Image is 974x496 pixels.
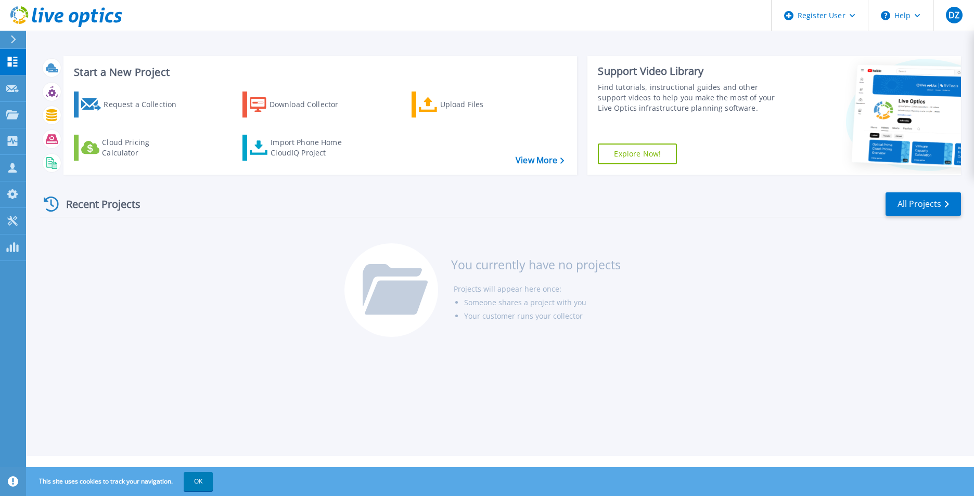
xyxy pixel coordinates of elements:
li: Projects will appear here once: [454,282,621,296]
span: This site uses cookies to track your navigation. [29,472,213,491]
li: Your customer runs your collector [464,309,621,323]
a: Upload Files [412,92,528,118]
h3: Start a New Project [74,67,564,78]
div: Import Phone Home CloudIQ Project [271,137,352,158]
div: Recent Projects [40,191,155,217]
h3: You currently have no projects [451,259,621,270]
span: DZ [949,11,959,19]
div: Download Collector [270,94,353,115]
a: View More [516,155,564,165]
div: Support Video Library [598,64,788,78]
div: Upload Files [440,94,523,115]
a: Explore Now! [598,143,677,164]
div: Request a Collection [104,94,187,115]
a: Request a Collection [74,92,190,118]
a: Download Collector [242,92,358,118]
button: OK [184,472,213,491]
a: All Projects [886,192,961,216]
div: Cloud Pricing Calculator [102,137,185,158]
a: Cloud Pricing Calculator [74,135,190,161]
div: Find tutorials, instructional guides and other support videos to help you make the most of your L... [598,82,788,113]
li: Someone shares a project with you [464,296,621,309]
